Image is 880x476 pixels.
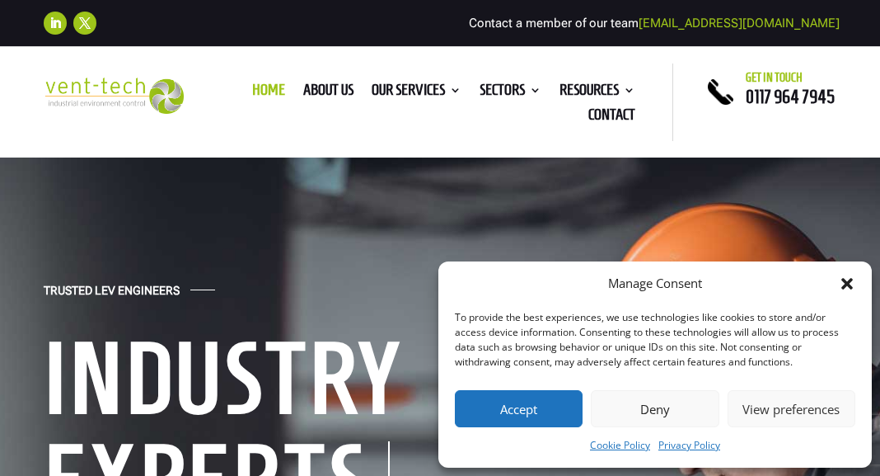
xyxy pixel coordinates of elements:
[372,84,461,102] a: Our Services
[44,327,555,439] h1: Industry
[44,12,67,35] a: Follow on LinkedIn
[455,390,583,427] button: Accept
[44,78,183,113] img: 2023-09-27T08_35_16.549ZVENT-TECH---Clear-background
[590,436,650,455] a: Cookie Policy
[588,109,635,127] a: Contact
[728,390,855,427] button: View preferences
[639,16,840,31] a: [EMAIL_ADDRESS][DOMAIN_NAME]
[746,87,835,106] a: 0117 964 7945
[839,276,855,292] div: Close dialog
[480,84,541,102] a: Sectors
[469,16,840,31] span: Contact a member of our team
[252,84,285,102] a: Home
[73,12,96,35] a: Follow on X
[746,71,803,84] span: Get in touch
[658,436,720,455] a: Privacy Policy
[591,390,719,427] button: Deny
[559,84,635,102] a: Resources
[608,274,702,294] div: Manage Consent
[303,84,353,102] a: About us
[455,310,854,370] div: To provide the best experiences, we use technologies like cookies to store and/or access device i...
[44,284,180,306] h4: Trusted LEV Engineers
